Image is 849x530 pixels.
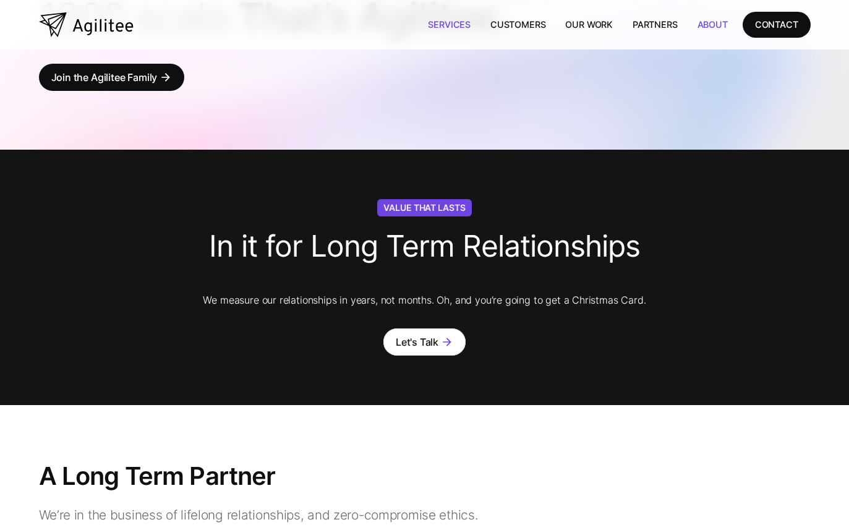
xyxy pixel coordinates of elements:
div: Join the Agilitee Family [51,69,158,86]
a: Services [418,12,480,37]
a: Our Work [555,12,623,37]
a: About [688,12,738,37]
div: Value That Lasts [377,199,472,216]
h1: A Long Term Partner [39,461,276,492]
a: CONTACT [743,12,811,37]
p: We’re in the business of lifelong relationships, and zero-compromise ethics. [39,504,479,526]
a: Let's Talkarrow_forward [383,328,466,356]
div: arrow_forward [160,71,172,83]
div: arrow_forward [441,336,453,348]
h3: In it for Long Term Relationships [209,219,640,279]
a: home [39,12,134,37]
a: Join the Agilitee Familyarrow_forward [39,64,185,91]
a: Partners [623,12,688,37]
div: Let's Talk [396,333,438,351]
a: Customers [480,12,555,37]
div: CONTACT [755,17,798,32]
p: We measure our relationships in years, not months. Oh, and you’re going to get a Christmas Card. [135,291,714,309]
